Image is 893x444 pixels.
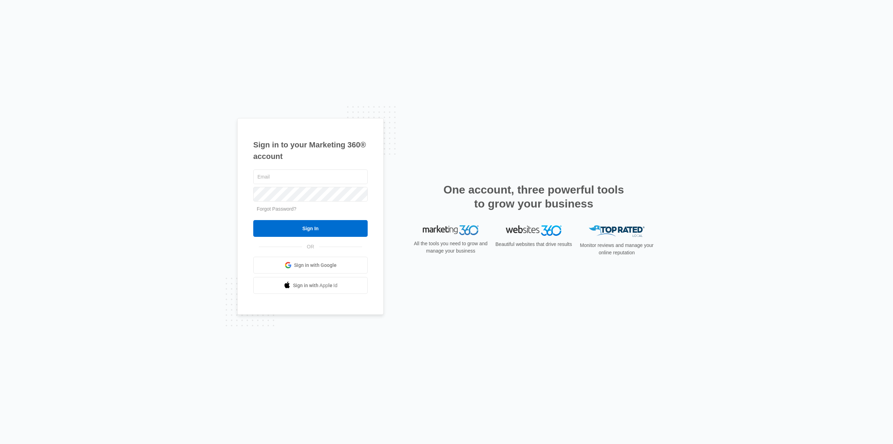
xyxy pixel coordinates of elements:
[257,206,297,212] a: Forgot Password?
[253,139,368,162] h1: Sign in to your Marketing 360® account
[253,257,368,274] a: Sign in with Google
[294,262,337,269] span: Sign in with Google
[589,225,645,237] img: Top Rated Local
[578,242,656,256] p: Monitor reviews and manage your online reputation
[412,240,490,255] p: All the tools you need to grow and manage your business
[423,225,479,235] img: Marketing 360
[495,241,573,248] p: Beautiful websites that drive results
[441,183,626,211] h2: One account, three powerful tools to grow your business
[253,220,368,237] input: Sign In
[506,225,562,235] img: Websites 360
[253,169,368,184] input: Email
[253,277,368,294] a: Sign in with Apple Id
[293,282,338,289] span: Sign in with Apple Id
[302,243,319,250] span: OR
